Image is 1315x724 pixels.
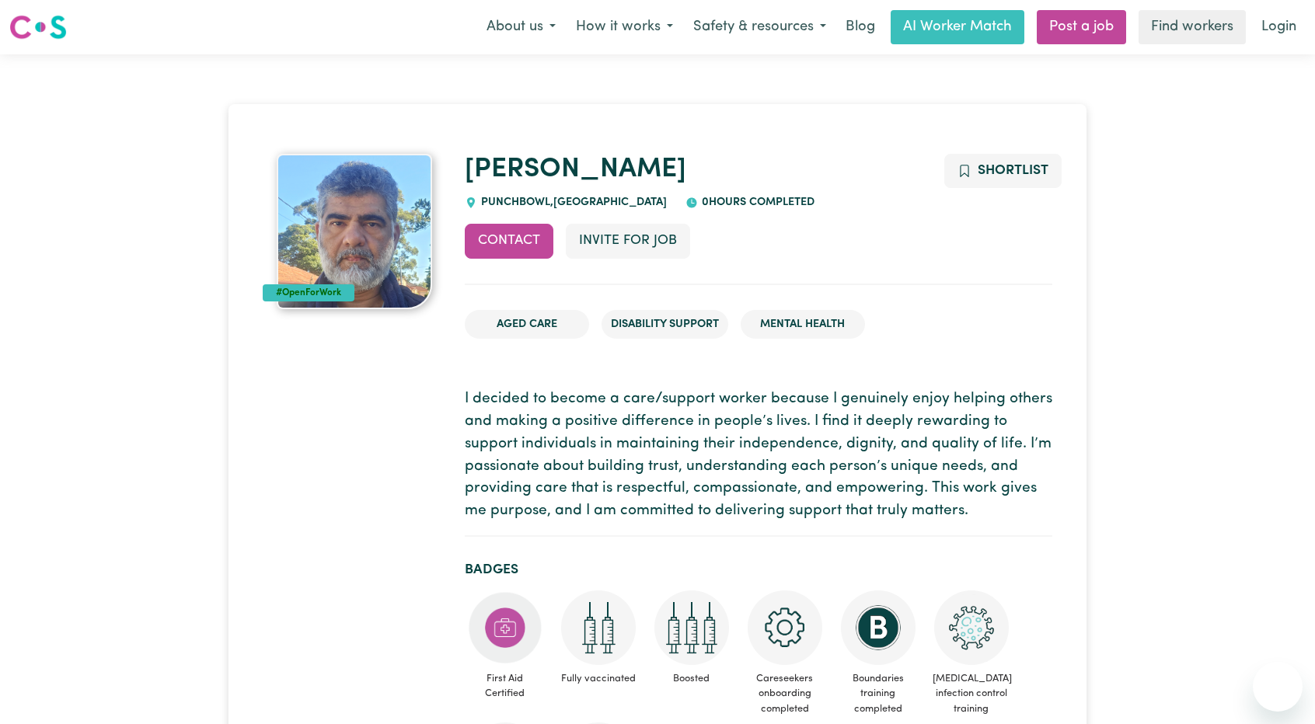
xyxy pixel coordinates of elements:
img: Careseekers logo [9,13,67,41]
li: Disability Support [602,310,728,339]
span: Shortlist [978,164,1048,177]
li: Mental Health [741,310,865,339]
span: [MEDICAL_DATA] infection control training [931,665,1012,722]
span: Boundaries training completed [838,665,919,722]
a: Post a job [1037,10,1126,44]
img: Care and support worker has completed First Aid Certification [468,590,542,665]
iframe: Button to launch messaging window [1253,662,1303,712]
img: Farid Hussain [277,154,432,309]
img: Care and support worker has received 2 doses of COVID-19 vaccine [561,590,636,665]
img: CS Academy: Boundaries in care and support work course completed [841,590,916,665]
button: Invite for Job [566,224,690,258]
a: AI Worker Match [891,10,1024,44]
button: Contact [465,224,553,258]
li: Aged Care [465,310,589,339]
span: First Aid Certified [465,665,546,707]
a: Find workers [1139,10,1246,44]
img: CS Academy: Careseekers Onboarding course completed [748,590,822,665]
img: CS Academy: COVID-19 Infection Control Training course completed [934,590,1009,665]
a: Farid Hussain's profile picture'#OpenForWork [263,154,446,309]
a: Careseekers logo [9,9,67,45]
span: Boosted [651,665,732,692]
img: Care and support worker has received booster dose of COVID-19 vaccination [654,590,729,665]
span: Careseekers onboarding completed [745,665,825,722]
a: Login [1252,10,1306,44]
span: PUNCHBOWL , [GEOGRAPHIC_DATA] [477,197,667,208]
span: Fully vaccinated [558,665,639,692]
h2: Badges [465,562,1052,578]
button: How it works [566,11,683,44]
a: Blog [836,10,884,44]
button: Add to shortlist [944,154,1062,188]
span: 0 hours completed [698,197,814,208]
button: About us [476,11,566,44]
button: Safety & resources [683,11,836,44]
a: [PERSON_NAME] [465,156,686,183]
div: #OpenForWork [263,284,354,301]
p: I decided to become a care/support worker because I genuinely enjoy helping others and making a p... [465,388,1052,523]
